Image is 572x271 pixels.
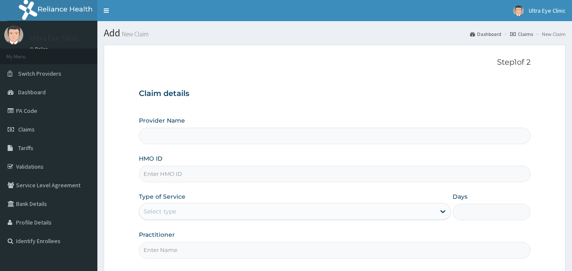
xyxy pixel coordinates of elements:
[139,230,175,239] label: Practitioner
[139,192,185,201] label: Type of Service
[18,126,35,133] span: Claims
[139,58,531,67] p: Step 1 of 2
[513,5,524,16] img: User Image
[529,7,566,14] span: Ultra Eye Clinic
[30,46,50,52] a: Online
[139,154,163,163] label: HMO ID
[139,242,531,258] input: Enter Name
[120,31,149,37] small: New Claim
[139,89,531,99] h3: Claim details
[18,70,61,77] span: Switch Providers
[139,116,185,125] label: Provider Name
[453,192,467,201] label: Days
[139,166,531,182] input: Enter HMO ID
[30,34,79,42] p: Ultra Eye Clinic
[18,88,46,96] span: Dashboard
[470,30,501,38] a: Dashboard
[4,25,23,44] img: User Image
[534,30,566,38] li: New Claim
[144,207,176,216] div: Select type
[104,27,566,38] h1: Add
[510,30,533,38] a: Claims
[18,144,33,152] span: Tariffs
